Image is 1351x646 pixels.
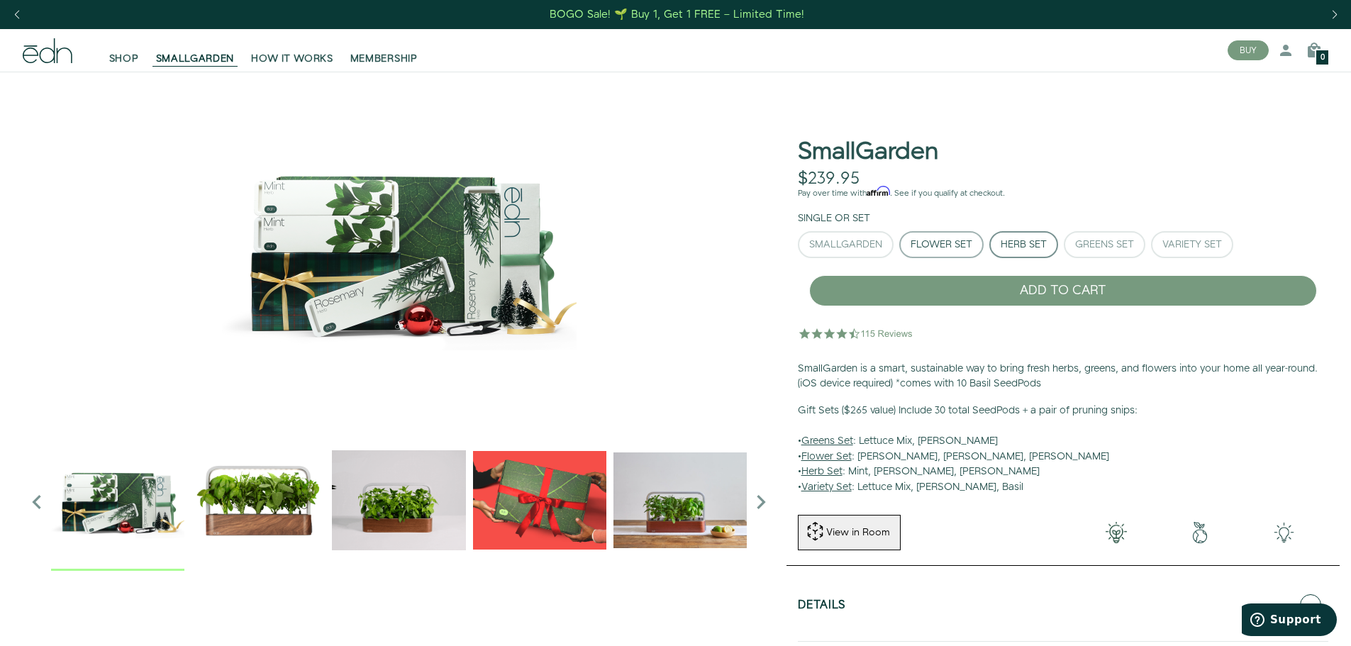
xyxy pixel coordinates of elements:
[801,480,852,494] u: Variety Set
[191,433,325,567] img: Official-EDN-SMALLGARDEN-HERB-HERO-SLV-2000px_1024x.png
[613,433,747,567] img: edn-smallgarden-mixed-herbs-table-product-2000px_1024x.jpg
[798,515,901,550] button: View in Room
[1242,522,1325,543] img: edn-smallgarden-tech.png
[23,488,51,516] i: Previous slide
[243,35,341,66] a: HOW IT WORKS
[191,433,325,570] div: 1 / 6
[613,433,747,570] div: 4 / 6
[550,7,804,22] div: BOGO Sale! 🌱 Buy 1, Get 1 FREE – Limited Time!
[867,186,890,196] span: Affirm
[798,231,894,258] button: SmallGarden
[23,72,775,426] img: edn-holiday-value-herbs-1-square_1000x.png
[798,362,1328,392] p: SmallGarden is a smart, sustainable way to bring fresh herbs, greens, and flowers into your home ...
[148,35,243,66] a: SMALLGARDEN
[473,433,606,570] div: 3 / 6
[1228,40,1269,60] button: BUY
[1064,231,1145,258] button: Greens Set
[801,450,852,464] u: Flower Set
[1074,522,1158,543] img: 001-light-bulb.png
[350,52,418,66] span: MEMBERSHIP
[251,52,333,66] span: HOW IT WORKS
[332,433,465,567] img: edn-trim-basil.2021-09-07_14_55_24_1024x.gif
[1001,240,1047,250] div: Herb Set
[801,464,843,479] u: Herb Set
[1242,603,1337,639] iframe: Opens a widget where you can find more information
[989,231,1058,258] button: Herb Set
[101,35,148,66] a: SHOP
[1321,54,1325,62] span: 0
[1162,240,1222,250] div: Variety Set
[1151,231,1233,258] button: Variety Set
[798,139,938,165] h1: SmallGarden
[798,403,1328,496] p: • : Lettuce Mix, [PERSON_NAME] • : [PERSON_NAME], [PERSON_NAME], [PERSON_NAME] • : Mint, [PERSON_...
[342,35,426,66] a: MEMBERSHIP
[548,4,806,26] a: BOGO Sale! 🌱 Buy 1, Get 1 FREE – Limited Time!
[801,434,853,448] u: Greens Set
[747,488,775,516] i: Next slide
[798,187,1328,200] p: Pay over time with . See if you qualify at checkout.
[798,211,870,225] label: Single or Set
[473,433,606,567] img: EMAILS_-_Holiday_21_PT1_28_9986b34a-7908-4121-b1c1-9595d1e43abe_1024x.png
[825,525,891,540] div: View in Room
[798,169,860,189] div: $239.95
[798,599,846,616] h5: Details
[51,433,184,567] img: edn-holiday-value-herbs-1-square_1000x.png
[911,240,972,250] div: Flower Set
[798,403,1138,418] b: Gift Sets ($265 value) Include 30 total SeedPods + a pair of pruning snips:
[899,231,984,258] button: Flower Set
[798,319,915,347] img: 4.5 star rating
[1158,522,1242,543] img: green-earth.png
[798,580,1328,630] button: Details
[809,240,882,250] div: SmallGarden
[809,275,1317,306] button: ADD TO CART
[1075,240,1134,250] div: Greens Set
[109,52,139,66] span: SHOP
[332,433,465,570] div: 2 / 6
[156,52,235,66] span: SMALLGARDEN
